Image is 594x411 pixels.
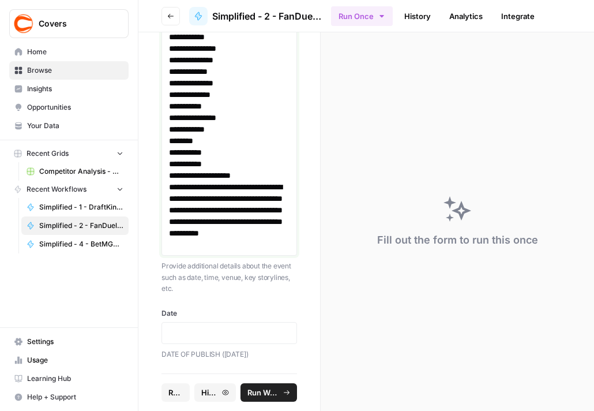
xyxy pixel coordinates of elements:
[27,392,123,402] span: Help + Support
[9,332,129,351] a: Settings
[27,47,123,57] span: Home
[494,7,542,25] a: Integrate
[331,6,393,26] button: Run Once
[161,260,297,294] p: Provide additional details about the event such as date, time, venue, key storylines, etc.
[27,337,123,347] span: Settings
[21,216,129,235] a: Simplified - 2 - FanDuel promo code articles
[27,373,123,384] span: Learning Hub
[161,349,297,360] p: DATE OF PUBLISH ([DATE])
[9,145,129,162] button: Recent Grids
[377,232,538,248] div: Fill out the form to run this once
[161,308,297,319] label: Date
[201,387,219,398] span: History
[161,383,190,402] button: Reset
[247,387,280,398] span: Run Workflow
[194,383,236,402] button: History
[39,221,123,231] span: Simplified - 2 - FanDuel promo code articles
[240,383,297,402] button: Run Workflow
[39,239,123,249] span: Simplified - 4 - BetMGM bonus code articles
[9,369,129,388] a: Learning Hub
[27,84,123,94] span: Insights
[27,102,123,113] span: Opportunities
[27,148,69,159] span: Recent Grids
[21,235,129,253] a: Simplified - 4 - BetMGM bonus code articles
[27,184,87,195] span: Recent Workflows
[27,355,123,365] span: Usage
[27,65,123,76] span: Browse
[9,9,129,38] button: Workspace: Covers
[189,7,322,25] a: Simplified - 2 - FanDuel promo code articles
[9,388,129,406] button: Help + Support
[13,13,34,34] img: Covers Logo
[9,181,129,198] button: Recent Workflows
[9,43,129,61] a: Home
[212,9,322,23] span: Simplified - 2 - FanDuel promo code articles
[168,387,183,398] span: Reset
[9,351,129,369] a: Usage
[39,166,123,177] span: Competitor Analysis - URL Specific Grid
[9,80,129,98] a: Insights
[9,61,129,80] a: Browse
[21,198,129,216] a: Simplified - 1 - DraftKings promo code articles
[39,202,123,212] span: Simplified - 1 - DraftKings promo code articles
[397,7,438,25] a: History
[27,121,123,131] span: Your Data
[39,18,108,29] span: Covers
[9,98,129,117] a: Opportunities
[9,117,129,135] a: Your Data
[21,162,129,181] a: Competitor Analysis - URL Specific Grid
[442,7,490,25] a: Analytics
